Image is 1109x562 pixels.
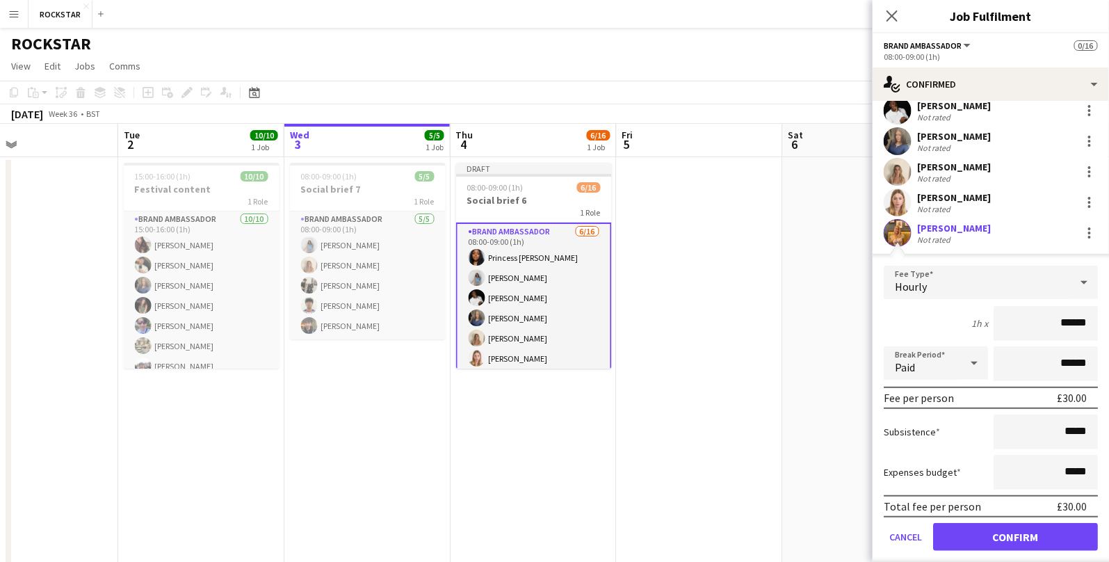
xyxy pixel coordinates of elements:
h1: ROCKSTAR [11,33,91,54]
span: Edit [44,60,60,72]
div: [DATE] [11,107,43,121]
app-card-role: Brand Ambassador10/1015:00-16:00 (1h)[PERSON_NAME][PERSON_NAME][PERSON_NAME][PERSON_NAME][PERSON_... [124,211,280,440]
a: Comms [104,57,146,75]
span: Paid [895,360,915,374]
a: Edit [39,57,66,75]
span: 6/16 [577,182,601,193]
app-job-card: 08:00-09:00 (1h)5/5Social brief 71 RoleBrand Ambassador5/508:00-09:00 (1h)[PERSON_NAME][PERSON_NA... [290,163,446,339]
label: Subsistence [884,426,940,438]
div: [PERSON_NAME] [917,130,991,143]
button: ROCKSTAR [29,1,92,28]
div: Total fee per person [884,499,981,513]
span: Sat [788,129,804,141]
div: Not rated [917,143,953,153]
label: Expenses budget [884,466,961,479]
a: View [6,57,36,75]
span: View [11,60,31,72]
div: Confirmed [873,67,1109,101]
span: 10/10 [241,171,268,182]
h3: Job Fulfilment [873,7,1109,25]
span: Thu [456,129,473,141]
span: Fri [622,129,633,141]
h3: Social brief 7 [290,183,446,195]
span: 08:00-09:00 (1h) [467,182,524,193]
div: [PERSON_NAME] [917,99,991,112]
span: 10/10 [250,130,278,140]
span: Comms [109,60,140,72]
div: BST [86,109,100,119]
div: [PERSON_NAME] [917,191,991,204]
span: Jobs [74,60,95,72]
span: Tue [124,129,140,141]
div: £30.00 [1057,499,1087,513]
h3: Social brief 6 [456,194,612,207]
app-card-role: Brand Ambassador5/508:00-09:00 (1h)[PERSON_NAME][PERSON_NAME][PERSON_NAME][PERSON_NAME][PERSON_NAME] [290,211,446,339]
button: Brand Ambassador [884,40,973,51]
span: 3 [288,136,309,152]
span: 2 [122,136,140,152]
div: 08:00-09:00 (1h) [884,51,1098,62]
app-job-card: 15:00-16:00 (1h)10/10Festival content1 RoleBrand Ambassador10/1015:00-16:00 (1h)[PERSON_NAME][PER... [124,163,280,369]
span: 08:00-09:00 (1h) [301,171,357,182]
div: £30.00 [1057,391,1087,405]
div: 1 Job [588,142,610,152]
div: 1 Job [251,142,277,152]
div: 1 Job [426,142,444,152]
span: 6 [786,136,804,152]
span: Brand Ambassador [884,40,962,51]
span: 4 [454,136,473,152]
div: Draft [456,163,612,174]
span: 5 [620,136,633,152]
a: Jobs [69,57,101,75]
span: 6/16 [587,130,610,140]
span: 0/16 [1074,40,1098,51]
h3: Festival content [124,183,280,195]
span: Hourly [895,280,927,294]
div: Fee per person [884,391,954,405]
span: 5/5 [415,171,435,182]
span: 1 Role [248,196,268,207]
span: 15:00-16:00 (1h) [135,171,191,182]
div: 1h x [971,317,988,330]
span: 1 Role [414,196,435,207]
span: 5/5 [425,130,444,140]
app-job-card: Draft08:00-09:00 (1h)6/16Social brief 61 RoleBrand Ambassador6/1608:00-09:00 (1h)Princess [PERSON... [456,163,612,369]
span: Week 36 [46,109,81,119]
div: Not rated [917,234,953,245]
div: [PERSON_NAME] [917,161,991,173]
div: Not rated [917,112,953,122]
div: Not rated [917,173,953,184]
div: [PERSON_NAME] [917,222,991,234]
span: 1 Role [581,207,601,218]
div: Not rated [917,204,953,214]
span: Wed [290,129,309,141]
button: Confirm [933,523,1098,551]
button: Cancel [884,523,928,551]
